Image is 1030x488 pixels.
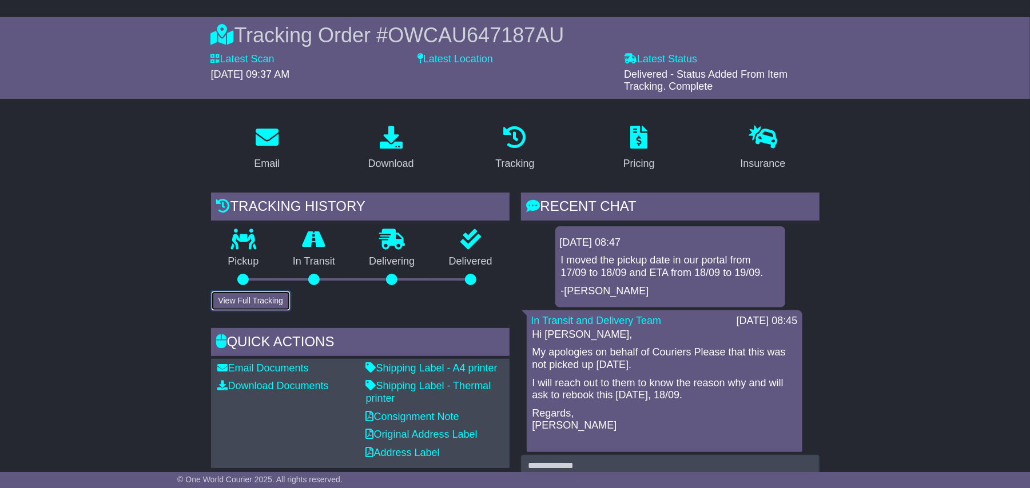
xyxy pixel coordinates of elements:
[388,23,564,47] span: OWCAU647187AU
[432,255,510,268] p: Delivered
[368,156,414,171] div: Download
[211,69,290,80] span: [DATE] 09:37 AM
[741,156,786,171] div: Insurance
[521,193,820,223] div: RECENT CHAT
[366,429,478,440] a: Original Address Label
[532,346,797,371] p: My apologies on behalf of Couriers Please that this was not picked up [DATE].
[495,156,534,171] div: Tracking
[218,362,309,374] a: Email Documents
[733,122,793,175] a: Insurance
[488,122,542,175] a: Tracking
[417,53,493,66] label: Latest Location
[211,291,291,311] button: View Full Tracking
[624,53,697,66] label: Latest Status
[211,23,820,47] div: Tracking Order #
[211,53,275,66] label: Latest Scan
[624,69,788,93] span: Delivered - Status Added From Item Tracking. Complete
[276,255,352,268] p: In Transit
[561,285,780,298] p: -[PERSON_NAME]
[623,156,655,171] div: Pricing
[561,254,780,279] p: I moved the pickup date in our portal from 17/09 to 18/09 and ETA from 18/09 to 19/09.
[352,255,432,268] p: Delivering
[211,255,276,268] p: Pickup
[254,156,280,171] div: Email
[366,411,459,422] a: Consignment Note
[218,380,329,391] a: Download Documents
[560,237,781,249] div: [DATE] 08:47
[246,122,287,175] a: Email
[366,447,440,458] a: Address Label
[737,315,798,327] div: [DATE] 08:45
[532,377,797,402] p: I will reach out to them to know the reason why and will ask to rebook this [DATE], 18/09.
[211,193,510,223] div: Tracking history
[532,329,797,341] p: Hi [PERSON_NAME],
[211,328,510,359] div: Quick Actions
[366,362,498,374] a: Shipping Label - A4 printer
[177,475,343,484] span: © One World Courier 2025. All rights reserved.
[532,407,797,432] p: Regards, [PERSON_NAME]
[531,315,662,326] a: In Transit and Delivery Team
[361,122,421,175] a: Download
[366,380,491,404] a: Shipping Label - Thermal printer
[616,122,662,175] a: Pricing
